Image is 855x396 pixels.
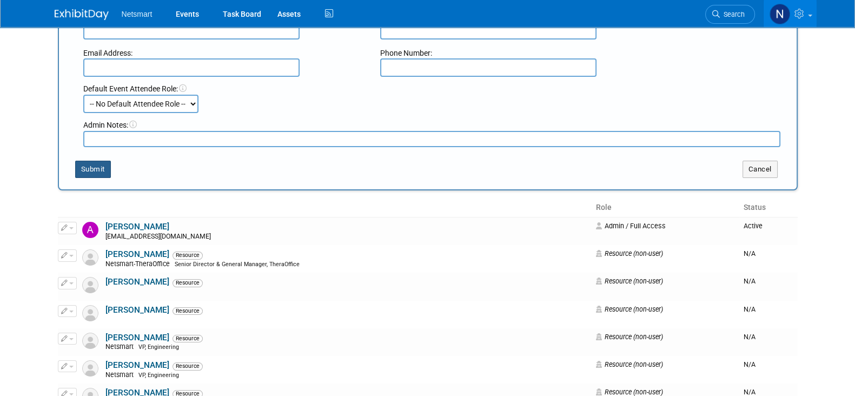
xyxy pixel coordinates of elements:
a: [PERSON_NAME] [105,305,169,315]
div: [EMAIL_ADDRESS][DOMAIN_NAME] [105,233,589,241]
span: Netsmart [122,10,153,18]
div: Phone Number: [380,48,661,58]
th: Role [592,199,739,217]
span: N/A [744,249,755,258]
span: Netsmart [105,371,137,379]
span: Resource [173,335,203,342]
span: Resource (non-user) [596,249,663,258]
span: Resource (non-user) [596,305,663,313]
span: Netsmart [105,343,137,351]
span: Resource (non-user) [596,277,663,285]
img: ExhibitDay [55,9,109,20]
button: Submit [75,161,111,178]
img: Resource [82,277,98,293]
span: Netsmart-TheraOffice [105,260,173,268]
span: N/A [744,333,755,341]
img: Abby Tibbles [82,222,98,238]
span: Admin / Full Access [596,222,666,230]
span: Resource (non-user) [596,333,663,341]
span: Resource [173,252,203,259]
img: Resource [82,249,98,266]
div: Admin Notes: [83,120,780,130]
span: Senior Director & General Manager, TheraOffice [175,261,300,268]
span: N/A [744,277,755,285]
img: Resource [82,360,98,377]
div: Email Address: [83,48,364,58]
span: N/A [744,388,755,396]
a: [PERSON_NAME] [105,277,169,287]
span: Resource [173,307,203,315]
span: Resource [173,362,203,370]
a: [PERSON_NAME] [105,360,169,370]
span: VP, Engineering [138,344,179,351]
span: N/A [744,360,755,368]
img: Resource [82,333,98,349]
th: Status [739,199,797,217]
a: [PERSON_NAME] [105,333,169,342]
a: [PERSON_NAME] [105,222,169,232]
img: Nina Finn [770,4,790,24]
a: [PERSON_NAME] [105,249,169,259]
span: Resource (non-user) [596,388,663,396]
a: Search [705,5,755,24]
img: Resource [82,305,98,321]
span: Search [720,10,745,18]
div: Default Event Attendee Role: [83,83,780,94]
span: Active [744,222,763,230]
span: N/A [744,305,755,313]
button: Cancel [743,161,778,178]
span: Resource (non-user) [596,360,663,368]
span: Resource [173,279,203,287]
span: VP, Engineering [138,372,179,379]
